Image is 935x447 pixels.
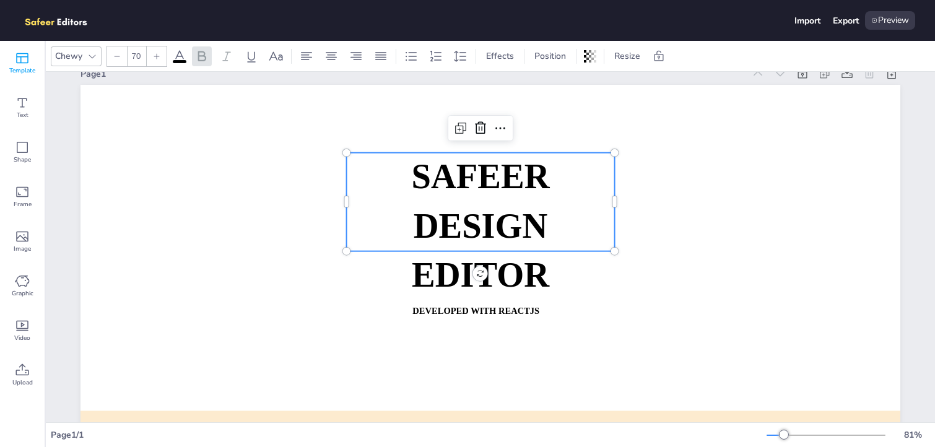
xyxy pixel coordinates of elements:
[20,11,105,30] img: logo.png
[14,199,32,209] span: Frame
[51,429,767,441] div: Page 1 / 1
[532,50,568,62] span: Position
[12,289,33,298] span: Graphic
[412,207,549,294] strong: DESIGN EDITOR
[14,155,31,165] span: Shape
[12,378,33,388] span: Upload
[794,15,820,27] div: Import
[865,11,915,30] div: Preview
[612,50,643,62] span: Resize
[80,68,744,80] div: Page 1
[14,244,31,254] span: Image
[412,158,550,196] strong: SAFEER
[412,306,539,316] strong: DEVELOPED WITH REACTJS
[17,110,28,120] span: Text
[53,48,85,64] div: Chewy
[9,66,35,76] span: Template
[14,333,30,343] span: Video
[898,429,928,441] div: 81 %
[484,50,516,62] span: Effects
[833,15,859,27] div: Export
